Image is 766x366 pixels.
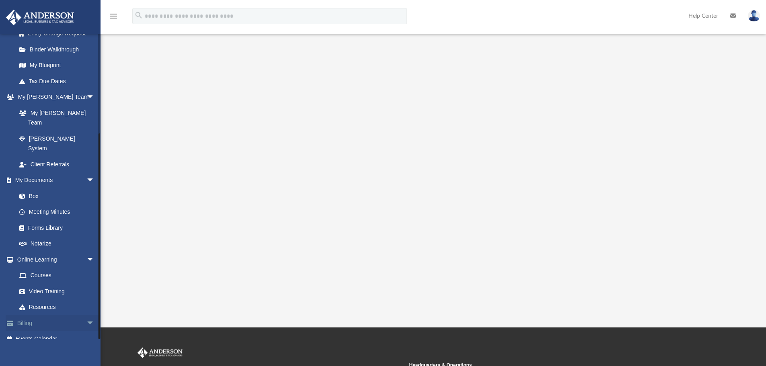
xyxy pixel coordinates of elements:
a: Resources [11,299,103,315]
a: menu [109,15,118,21]
a: Video Training [11,283,99,299]
a: My Documentsarrow_drop_down [6,172,103,188]
a: My Blueprint [11,57,103,74]
a: Billingarrow_drop_down [6,315,107,331]
a: Binder Walkthrough [11,41,107,57]
span: arrow_drop_down [86,172,103,189]
a: [PERSON_NAME] System [11,131,103,156]
a: Forms Library [11,220,99,236]
img: User Pic [748,10,760,22]
img: Anderson Advisors Platinum Portal [4,10,76,25]
a: My [PERSON_NAME] Team [11,105,99,131]
img: Anderson Advisors Platinum Portal [136,348,184,358]
span: arrow_drop_down [86,89,103,106]
a: Box [11,188,99,204]
span: arrow_drop_down [86,251,103,268]
span: arrow_drop_down [86,315,103,331]
a: Events Calendar [6,331,107,347]
a: Online Learningarrow_drop_down [6,251,103,268]
i: search [134,11,143,20]
a: Courses [11,268,103,284]
i: menu [109,11,118,21]
a: Tax Due Dates [11,73,107,89]
a: My [PERSON_NAME] Teamarrow_drop_down [6,89,103,105]
a: Meeting Minutes [11,204,103,220]
a: Notarize [11,236,103,252]
a: Client Referrals [11,156,103,172]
